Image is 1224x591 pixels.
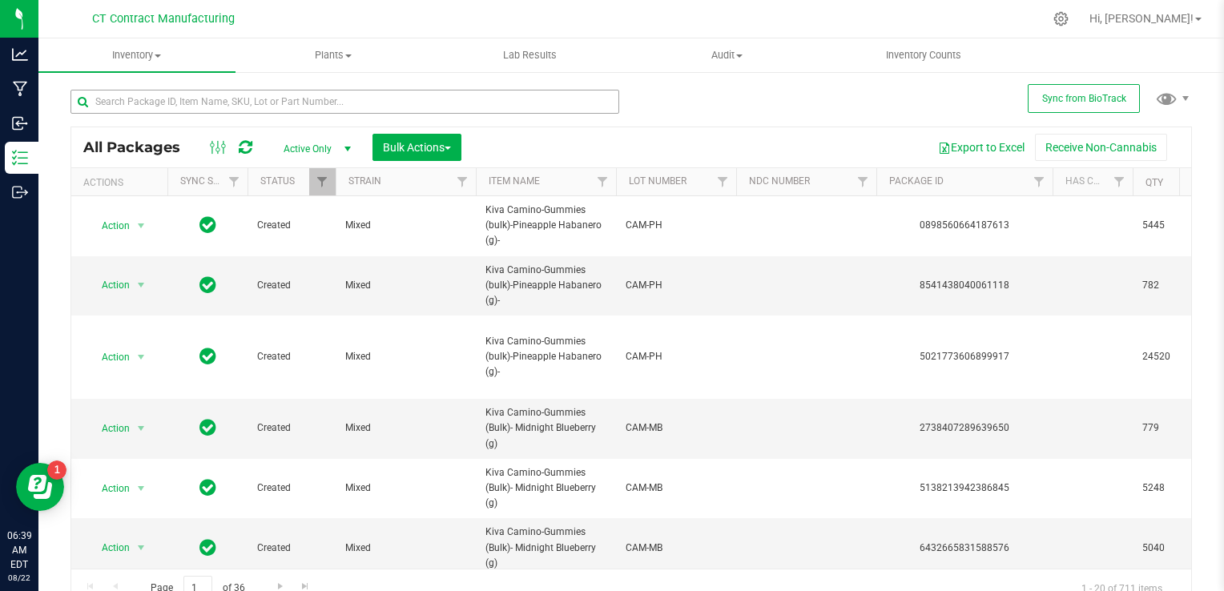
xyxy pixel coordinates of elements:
[257,349,326,364] span: Created
[345,541,466,556] span: Mixed
[12,46,28,62] inline-svg: Analytics
[485,334,606,380] span: Kiva Camino-Gummies (bulk)-Pineapple Habanero (g)-
[257,480,326,496] span: Created
[825,38,1022,72] a: Inventory Counts
[489,175,540,187] a: Item Name
[12,115,28,131] inline-svg: Inbound
[131,417,151,440] span: select
[47,460,66,480] iframe: Resource center unread badge
[864,48,983,62] span: Inventory Counts
[626,541,727,556] span: CAM-MB
[87,274,131,296] span: Action
[1028,84,1140,113] button: Sync from BioTrack
[372,134,461,161] button: Bulk Actions
[345,480,466,496] span: Mixed
[629,175,686,187] a: Lot Number
[87,346,131,368] span: Action
[236,48,432,62] span: Plants
[345,349,466,364] span: Mixed
[131,215,151,237] span: select
[83,139,196,156] span: All Packages
[260,175,295,187] a: Status
[236,38,433,72] a: Plants
[626,420,727,436] span: CAM-MB
[7,572,31,584] p: 08/22
[449,168,476,195] a: Filter
[12,150,28,166] inline-svg: Inventory
[432,38,629,72] a: Lab Results
[590,168,616,195] a: Filter
[626,278,727,293] span: CAM-PH
[626,480,727,496] span: CAM-MB
[481,48,578,62] span: Lab Results
[889,175,944,187] a: Package ID
[1142,218,1203,233] span: 5445
[257,420,326,436] span: Created
[928,134,1035,161] button: Export to Excel
[12,184,28,200] inline-svg: Outbound
[1145,177,1163,188] a: Qty
[12,81,28,97] inline-svg: Manufacturing
[1142,278,1203,293] span: 782
[874,480,1055,496] div: 5138213942386845
[92,12,235,26] span: CT Contract Manufacturing
[38,48,236,62] span: Inventory
[626,218,727,233] span: CAM-PH
[1142,541,1203,556] span: 5040
[1051,11,1071,26] div: Manage settings
[345,420,466,436] span: Mixed
[87,477,131,500] span: Action
[485,263,606,309] span: Kiva Camino-Gummies (bulk)-Pineapple Habanero (g)-
[7,529,31,572] p: 06:39 AM EDT
[309,168,336,195] a: Filter
[629,38,826,72] a: Audit
[131,477,151,500] span: select
[485,465,606,512] span: Kiva Camino-Gummies (Bulk)- Midnight Blueberry (g)
[874,218,1055,233] div: 0898560664187613
[199,274,216,296] span: In Sync
[345,278,466,293] span: Mixed
[1142,349,1203,364] span: 24520
[1053,168,1133,196] th: Has COA
[874,278,1055,293] div: 8541438040061118
[199,476,216,499] span: In Sync
[1142,420,1203,436] span: 779
[874,541,1055,556] div: 6432665831588576
[257,541,326,556] span: Created
[710,168,736,195] a: Filter
[749,175,810,187] a: NDC Number
[850,168,876,195] a: Filter
[1089,12,1194,25] span: Hi, [PERSON_NAME]!
[199,345,216,368] span: In Sync
[38,38,236,72] a: Inventory
[630,48,825,62] span: Audit
[180,175,242,187] a: Sync Status
[87,417,131,440] span: Action
[485,203,606,249] span: Kiva Camino-Gummies (bulk)-Pineapple Habanero (g)-
[1035,134,1167,161] button: Receive Non-Cannabis
[874,349,1055,364] div: 5021773606899917
[70,90,619,114] input: Search Package ID, Item Name, SKU, Lot or Part Number...
[348,175,381,187] a: Strain
[485,525,606,571] span: Kiva Camino-Gummies (Bulk)- Midnight Blueberry (g)
[257,218,326,233] span: Created
[131,537,151,559] span: select
[383,141,451,154] span: Bulk Actions
[199,214,216,236] span: In Sync
[87,537,131,559] span: Action
[1042,93,1126,104] span: Sync from BioTrack
[16,463,64,511] iframe: Resource center
[874,420,1055,436] div: 2738407289639650
[257,278,326,293] span: Created
[1142,480,1203,496] span: 5248
[199,537,216,559] span: In Sync
[131,346,151,368] span: select
[1026,168,1053,195] a: Filter
[485,405,606,452] span: Kiva Camino-Gummies (Bulk)- Midnight Blueberry (g)
[131,274,151,296] span: select
[199,416,216,439] span: In Sync
[626,349,727,364] span: CAM-PH
[345,218,466,233] span: Mixed
[1106,168,1133,195] a: Filter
